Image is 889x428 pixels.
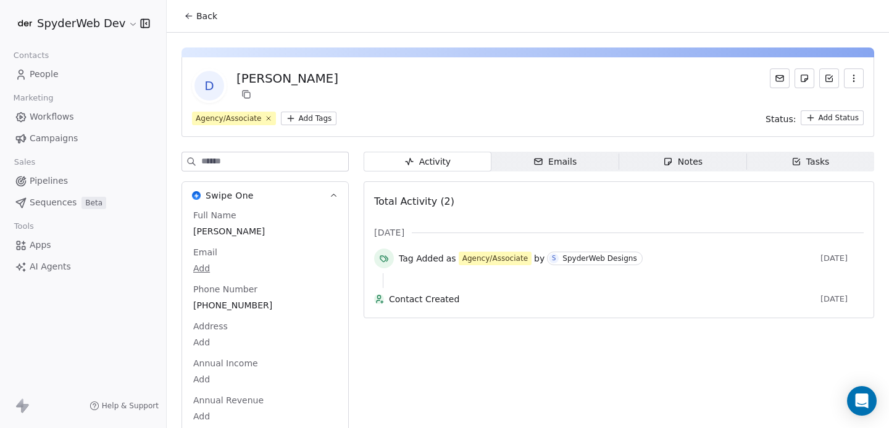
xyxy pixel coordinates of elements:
div: Notes [663,155,703,168]
span: Email [191,246,220,258]
div: Open Intercom Messenger [847,386,877,416]
span: AI Agents [30,260,71,273]
a: Workflows [10,107,156,127]
span: Back [196,10,217,22]
span: [DATE] [374,226,404,239]
span: Add [193,373,337,385]
span: Annual Income [191,357,261,369]
span: Status: [766,113,796,125]
button: SpyderWeb Dev [15,13,131,34]
a: Apps [10,235,156,255]
span: Phone Number [191,283,260,295]
span: Add [193,410,337,422]
span: Total Activity (2) [374,195,454,207]
a: AI Agents [10,257,156,277]
button: Back [177,5,225,27]
span: Sequences [30,196,77,209]
button: Add Status [801,110,864,125]
div: [PERSON_NAME] [236,70,338,87]
a: Campaigns [10,128,156,149]
span: SpyderWeb Dev [37,15,125,31]
span: Tools [9,217,39,236]
span: Contact Created [389,293,816,305]
span: Tag Added [399,252,444,265]
div: S [552,253,556,263]
span: Full Name [191,209,239,221]
span: Workflows [30,110,74,123]
div: Emails [533,155,577,168]
div: Agency/Associate [196,113,261,124]
span: [PHONE_NUMBER] [193,299,337,311]
a: Pipelines [10,171,156,191]
span: Add [193,262,337,274]
span: [DATE] [820,253,864,263]
span: Beta [81,197,106,209]
span: Add [193,336,337,348]
button: Swipe OneSwipe One [182,182,348,209]
a: SequencesBeta [10,192,156,213]
span: People [30,68,59,81]
span: Apps [30,239,51,252]
span: D [194,71,224,101]
span: [PERSON_NAME] [193,225,337,237]
div: SpyderWeb Designs [562,254,636,263]
a: People [10,64,156,84]
span: Swipe One [206,189,254,202]
span: by [534,252,545,265]
div: Tasks [791,155,830,168]
span: Contacts [8,46,54,65]
div: Agency/Associate [462,253,528,264]
img: Swipe One [192,191,201,200]
span: Help & Support [102,401,159,411]
span: [DATE] [820,294,864,304]
span: Pipelines [30,175,68,187]
span: as [446,252,456,265]
span: Annual Revenue [191,394,266,406]
img: SWD%20Logo%20Orange%20and%20Black.png [17,16,32,31]
span: Sales [9,153,41,171]
span: Marketing [8,89,59,107]
a: Help & Support [90,401,159,411]
span: Address [191,320,230,332]
span: Campaigns [30,132,78,145]
button: Add Tags [281,112,336,125]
